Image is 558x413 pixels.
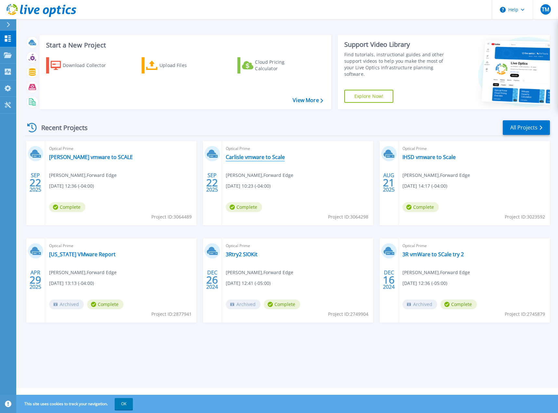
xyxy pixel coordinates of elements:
span: 16 [383,277,395,283]
span: TM [542,7,549,12]
span: Optical Prime [226,145,369,152]
a: IHSD vmware to Scale [402,154,456,160]
span: Archived [226,300,260,309]
div: DEC 2024 [383,268,395,292]
span: Optical Prime [226,242,369,249]
button: OK [115,398,133,410]
div: APR 2025 [29,268,42,292]
span: Complete [87,300,123,309]
div: DEC 2024 [206,268,218,292]
a: Cloud Pricing Calculator [237,57,310,73]
div: SEP 2025 [29,171,42,194]
span: [DATE] 13:13 (-04:00) [49,280,94,287]
a: Download Collector [46,57,119,73]
a: [US_STATE] VMware Report [49,251,116,258]
a: [PERSON_NAME] vmware to SCALE [49,154,133,160]
span: [PERSON_NAME] , Forward Edge [402,172,470,179]
span: Optical Prime [402,145,546,152]
a: Explore Now! [344,90,394,103]
div: Download Collector [63,59,115,72]
span: 21 [383,180,395,185]
a: All Projects [503,120,550,135]
span: Project ID: 2877941 [151,311,192,318]
a: Carlisle vmware to Scale [226,154,285,160]
span: [PERSON_NAME] , Forward Edge [226,269,293,276]
span: [DATE] 10:23 (-04:00) [226,182,271,190]
div: SEP 2025 [206,171,218,194]
span: Project ID: 2749904 [328,311,368,318]
span: [PERSON_NAME] , Forward Edge [49,269,117,276]
a: 3Rtry2 SIOKit [226,251,258,258]
div: AUG 2025 [383,171,395,194]
a: 3R vmWare to SCale try 2 [402,251,464,258]
span: 26 [206,277,218,283]
span: Complete [264,300,300,309]
span: Complete [440,300,477,309]
span: Project ID: 3023592 [505,213,545,220]
span: [PERSON_NAME] , Forward Edge [226,172,293,179]
span: [PERSON_NAME] , Forward Edge [49,172,117,179]
div: Find tutorials, instructional guides and other support videos to help you make the most of your L... [344,51,452,77]
span: Optical Prime [402,242,546,249]
span: Project ID: 2745879 [505,311,545,318]
span: 22 [206,180,218,185]
span: [PERSON_NAME] , Forward Edge [402,269,470,276]
span: Archived [402,300,437,309]
span: Optical Prime [49,242,193,249]
span: [DATE] 12:41 (-05:00) [226,280,271,287]
a: View More [293,97,323,103]
span: This site uses cookies to track your navigation. [18,398,133,410]
div: Recent Projects [25,120,96,136]
span: [DATE] 12:36 (-04:00) [49,182,94,190]
span: [DATE] 12:36 (-05:00) [402,280,447,287]
span: [DATE] 14:17 (-04:00) [402,182,447,190]
span: 29 [30,277,41,283]
div: Upload Files [159,59,211,72]
a: Upload Files [142,57,214,73]
span: 22 [30,180,41,185]
span: Project ID: 3064489 [151,213,192,220]
span: Project ID: 3064298 [328,213,368,220]
span: Complete [402,202,439,212]
div: Cloud Pricing Calculator [255,59,307,72]
span: Complete [226,202,262,212]
div: Support Video Library [344,40,452,49]
span: Optical Prime [49,145,193,152]
span: Archived [49,300,84,309]
span: Complete [49,202,85,212]
h3: Start a New Project [46,42,323,49]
